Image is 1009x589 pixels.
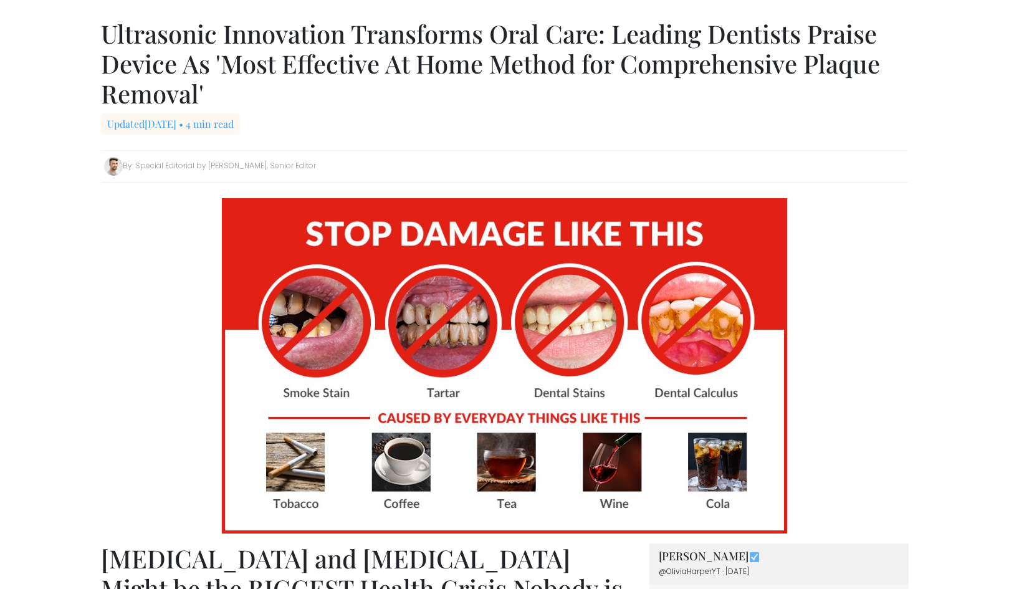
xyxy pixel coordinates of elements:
b: Ultrasonic Innovation Transforms Oral Care: Leading Dentists Praise Device As 'Most Effective At ... [101,17,880,110]
span: @OliviaHarperYT · [DATE] [659,566,749,577]
div: By: Special Editorial by [PERSON_NAME], Senior Editor [101,150,909,183]
img: Image [104,157,123,176]
h3: [PERSON_NAME] [659,550,899,563]
img: Image [748,551,760,563]
img: producta1.jpg [222,198,787,534]
span: Updated [DATE] • 4 min read [101,113,240,135]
